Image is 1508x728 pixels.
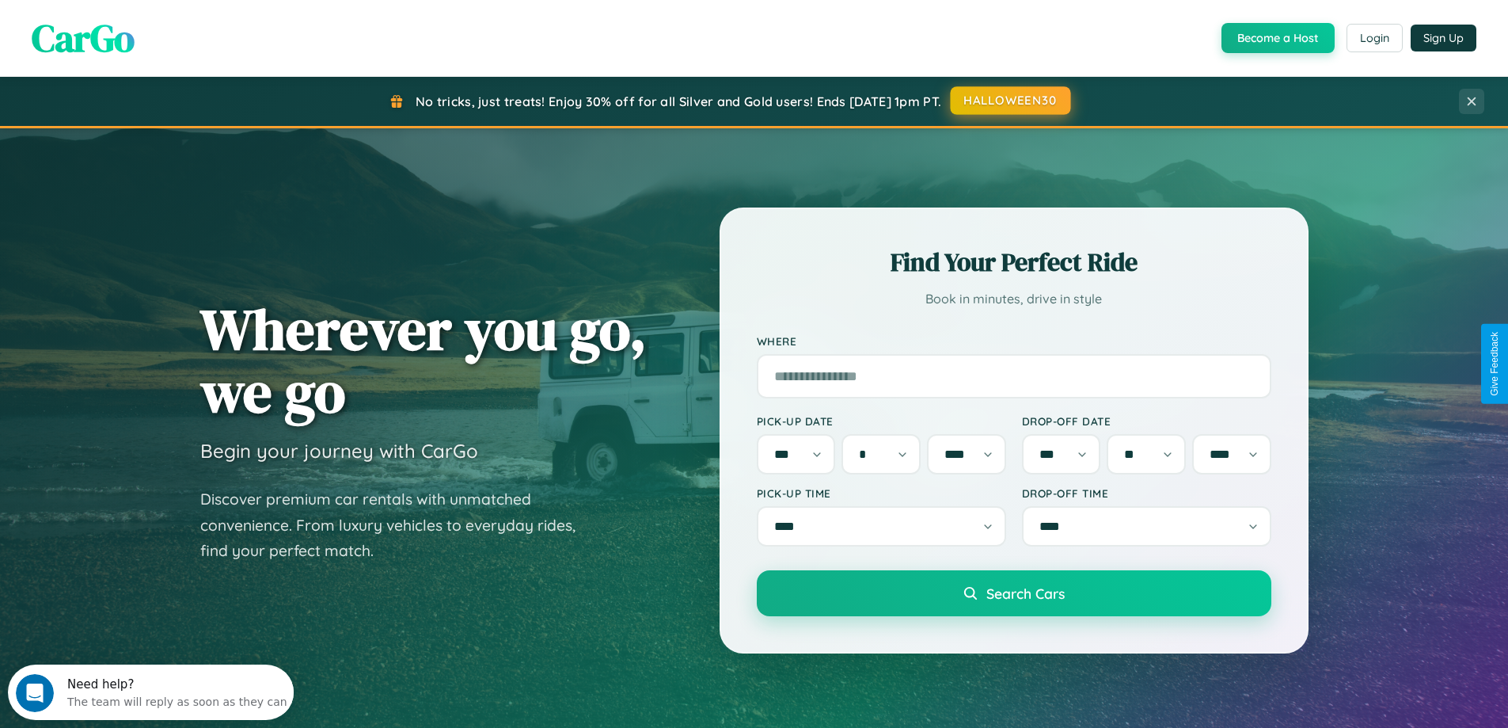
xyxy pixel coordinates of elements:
[32,12,135,64] span: CarGo
[951,86,1071,115] button: HALLOWEEN30
[200,439,478,463] h3: Begin your journey with CarGo
[757,245,1271,280] h2: Find Your Perfect Ride
[59,26,279,43] div: The team will reply as soon as they can
[1221,23,1335,53] button: Become a Host
[1022,414,1271,428] label: Drop-off Date
[757,288,1271,311] p: Book in minutes, drive in style
[200,486,596,564] p: Discover premium car rentals with unmatched convenience. From luxury vehicles to everyday rides, ...
[8,665,294,720] iframe: Intercom live chat discovery launcher
[416,93,941,109] span: No tricks, just treats! Enjoy 30% off for all Silver and Gold users! Ends [DATE] 1pm PT.
[59,13,279,26] div: Need help?
[200,298,647,423] h1: Wherever you go, we go
[757,570,1271,616] button: Search Cars
[1347,24,1403,52] button: Login
[757,486,1006,500] label: Pick-up Time
[757,334,1271,348] label: Where
[16,674,54,712] iframe: Intercom live chat
[986,585,1065,602] span: Search Cars
[757,414,1006,428] label: Pick-up Date
[1022,486,1271,500] label: Drop-off Time
[6,6,294,50] div: Open Intercom Messenger
[1411,25,1476,51] button: Sign Up
[1489,332,1500,396] div: Give Feedback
